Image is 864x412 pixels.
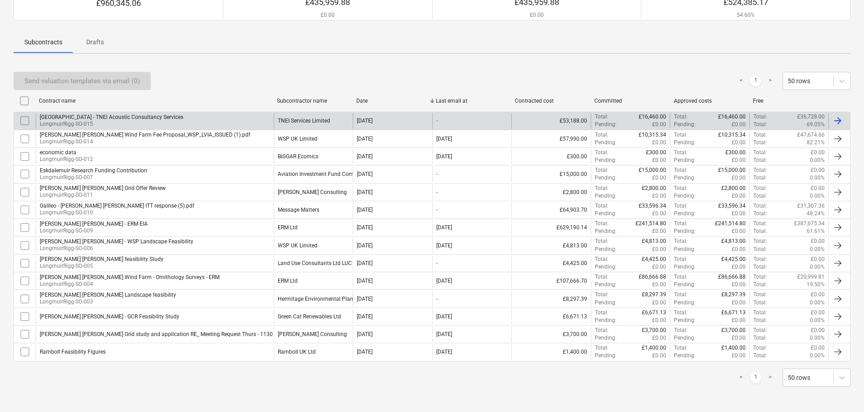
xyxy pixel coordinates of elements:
[811,291,825,298] p: £0.00
[753,149,767,156] p: Total :
[674,334,696,342] p: Pending :
[810,299,825,307] p: 0.00%
[511,166,591,182] div: £15,000.00
[514,11,559,19] p: £0.00
[652,192,666,200] p: £0.00
[721,237,746,245] p: £4,813.00
[750,372,761,383] a: Page 1 is your current page
[811,237,825,245] p: £0.00
[674,113,687,121] p: Total :
[807,121,825,128] p: 69.05%
[753,299,767,307] p: Total :
[635,220,666,227] p: £241,514.80
[639,131,666,139] p: £10,315.34
[40,138,250,146] p: LongmuirRigg-SO-014
[595,256,608,263] p: Total :
[811,309,825,317] p: £0.00
[511,237,591,253] div: £4,813.00
[357,171,373,177] div: [DATE]
[810,263,825,271] p: 0.00%
[278,136,318,142] div: WSP UK Limited
[718,113,746,121] p: £16,460.00
[595,299,616,307] p: Pending :
[356,98,429,104] div: Date
[436,153,452,160] div: [DATE]
[732,299,746,307] p: £0.00
[724,11,768,19] p: 54.60%
[278,242,318,249] div: WSP UK Limited
[357,278,373,284] div: [DATE]
[40,221,148,227] div: [PERSON_NAME] [PERSON_NAME] - ERM EIA
[810,352,825,360] p: 0.00%
[721,185,746,192] p: £2,800.00
[810,317,825,324] p: 0.00%
[436,98,508,104] div: Last email at
[436,207,438,213] div: -
[753,166,767,174] p: Total :
[642,237,666,245] p: £4,813.00
[595,273,608,281] p: Total :
[753,139,767,147] p: Total :
[674,246,696,253] p: Pending :
[511,113,591,128] div: £53,188.00
[595,174,616,182] p: Pending :
[595,202,608,210] p: Total :
[753,202,767,210] p: Total :
[40,262,163,270] p: LongmuirRigg-SO-005
[40,227,148,235] p: LongmuirRigg-SO-009
[639,202,666,210] p: £33,596.34
[278,118,330,124] div: TNEI Services Limited
[40,256,163,262] div: [PERSON_NAME] [PERSON_NAME] feasibility Study
[40,203,194,209] div: Galileo - [PERSON_NAME] [PERSON_NAME] ITT response (5).pdf
[674,317,696,324] p: Pending :
[40,298,176,306] p: LongmuirRigg-SO-003
[40,280,220,288] p: LongmuirRigg-SO-004
[436,278,452,284] div: [DATE]
[436,242,452,249] div: [DATE]
[40,167,147,174] div: Eskdalemuir Research Funding Contribution
[639,166,666,174] p: £15,000.00
[278,207,319,213] div: Message Matters
[674,156,696,164] p: Pending :
[810,156,825,164] p: 0.00%
[595,121,616,128] p: Pending :
[797,273,825,281] p: £20,999.81
[511,185,591,200] div: £2,800.00
[511,291,591,306] div: £8,297.39
[718,131,746,139] p: £10,315.34
[674,227,696,235] p: Pending :
[674,210,696,218] p: Pending :
[797,131,825,139] p: £47,674.66
[595,281,616,289] p: Pending :
[811,256,825,263] p: £0.00
[436,171,438,177] div: -
[436,224,452,231] div: [DATE]
[40,191,166,199] p: LongmuirRigg-SO-011
[674,192,696,200] p: Pending :
[736,76,747,86] a: Previous page
[357,189,373,195] div: [DATE]
[732,227,746,235] p: £0.00
[811,166,825,174] p: £0.00
[436,136,452,142] div: [DATE]
[40,114,183,120] div: [GEOGRAPHIC_DATA] - TNEI Acoustic Consultancy Services
[652,299,666,307] p: £0.00
[39,98,270,104] div: Contract name
[732,263,746,271] p: £0.00
[765,76,775,86] a: Next page
[40,238,193,245] div: [PERSON_NAME] [PERSON_NAME] - WSP Landscape Feasibility
[642,185,666,192] p: £2,800.00
[40,120,183,128] p: LongmuirRigg-SO-015
[511,344,591,360] div: £1,400.00
[819,369,864,412] div: Chat Widget
[40,274,220,280] div: [PERSON_NAME] [PERSON_NAME] Wind Farm - Ornithology Surveys - ERM
[277,98,349,104] div: Subcontractor name
[298,11,357,19] p: £0.00
[436,189,438,195] div: -
[732,210,746,218] p: £0.00
[436,118,438,124] div: -
[674,220,687,227] p: Total :
[721,291,746,298] p: £8,297.39
[40,149,93,156] div: economic data
[436,349,452,355] div: [DATE]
